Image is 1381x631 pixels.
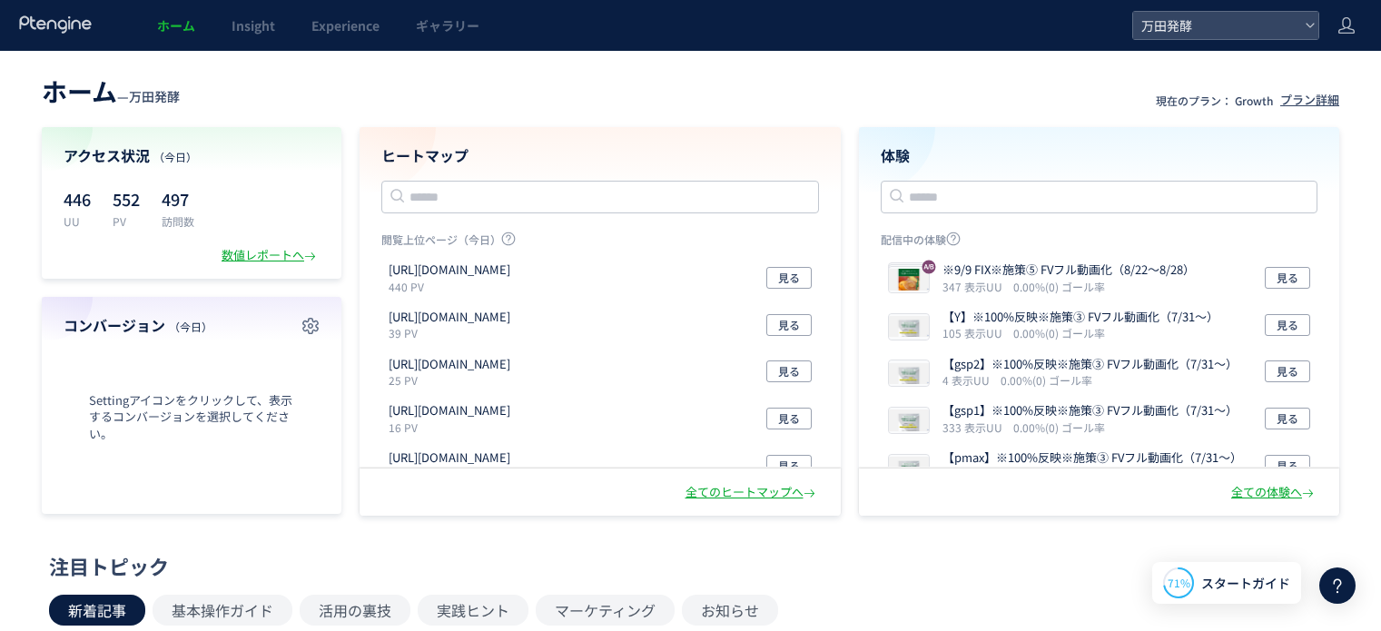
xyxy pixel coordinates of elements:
[766,360,812,382] button: 見る
[889,360,929,386] img: aab5789c127039cb43ea04bfeab5bbdc1753948255650.jpeg
[1156,93,1273,108] p: 現在のプラン： Growth
[942,325,1010,340] i: 105 表示UU
[1001,372,1092,388] i: 0.00%(0) ゴール率
[153,595,292,626] button: 基本操作ガイド
[64,145,320,166] h4: アクセス状況
[778,314,800,336] span: 見る
[1136,12,1297,39] span: 万田発酵
[389,325,518,340] p: 39 PV
[942,419,1010,435] i: 333 表示UU
[1265,314,1310,336] button: 見る
[881,232,1318,254] p: 配信中の体験
[1277,314,1298,336] span: 見る
[389,467,518,482] p: 16 PV
[49,552,1323,580] div: 注目トピック
[311,16,380,35] span: Experience
[1007,467,1099,482] i: 0.00%(0) ゴール率
[129,87,180,105] span: 万田発酵
[1013,419,1105,435] i: 0.00%(0) ゴール率
[169,319,212,334] span: （今日）
[1280,92,1339,109] div: プラン詳細
[389,356,510,373] p: https://mandahakko.com/contents/trial500_careplus_no_fb_at.html
[381,232,819,254] p: 閲覧上位ページ（今日）
[157,16,195,35] span: ホーム
[778,455,800,477] span: 見る
[1277,267,1298,289] span: 見る
[162,184,194,213] p: 497
[153,149,197,164] span: （今日）
[49,595,145,626] button: 新着記事
[942,309,1218,326] p: 【Y】※100%反映※施策③ FVフル動画化（7/31〜）
[162,213,194,229] p: 訪問数
[1265,267,1310,289] button: 見る
[778,360,800,382] span: 見る
[1168,575,1190,590] span: 71%
[300,595,410,626] button: 活用の裏技
[389,372,518,388] p: 25 PV
[682,595,778,626] button: お知らせ
[232,16,275,35] span: Insight
[1277,455,1298,477] span: 見る
[1265,360,1310,382] button: 見る
[942,261,1195,279] p: ※9/9 FIX※施策⑤ FVフル動画化（8/22〜8/28）
[113,184,140,213] p: 552
[222,247,320,264] div: 数値レポートへ
[942,279,1010,294] i: 347 表示UU
[778,408,800,429] span: 見る
[389,449,510,467] p: https://mandahakko.com/contents/trial500_careplus_no_yd_at.html
[389,261,510,279] p: https://mandahakko.com/contents/trial500_careplus_no_tiktok.html
[536,595,675,626] button: マーケティング
[942,356,1238,373] p: 【gsp2】※100%反映※施策③ FVフル動画化（7/31〜）
[1231,484,1317,501] div: 全ての体験へ
[778,267,800,289] span: 見る
[389,309,510,326] p: https://mandahakko.com/checkout/complete
[881,145,1318,166] h4: 体験
[42,73,180,109] div: —
[64,392,320,443] span: Settingアイコンをクリックして、表示するコンバージョンを選択してください。
[389,279,518,294] p: 440 PV
[1277,360,1298,382] span: 見る
[942,372,997,388] i: 4 表示UU
[1265,455,1310,477] button: 見る
[686,484,819,501] div: 全てのヒートマップへ
[1265,408,1310,429] button: 見る
[889,314,929,340] img: ffb2f4b8d9af2d824cb006da9c469ccc1753948313510.jpeg
[389,402,510,419] p: https://mandahakko.com/contents/trial500_careplus_no_pmax.html
[42,73,117,109] span: ホーム
[64,184,91,213] p: 446
[766,408,812,429] button: 見る
[1201,574,1290,593] span: スタートガイド
[766,267,812,289] button: 見る
[889,408,929,433] img: cc5fd0315ca57ac2f93e3d55489f92541753948196805.jpeg
[64,213,91,229] p: UU
[113,213,140,229] p: PV
[418,595,528,626] button: 実践ヒント
[889,267,929,292] img: a1ff6331d0ec3d5fee18fdabe7d00f1a1755860342900.jpeg
[889,455,929,480] img: daeddf890122d7e277e08e252f7534b21753948130233.jpeg
[1013,279,1105,294] i: 0.00%(0) ゴール率
[1277,408,1298,429] span: 見る
[942,467,1003,482] i: 55 表示UU
[416,16,479,35] span: ギャラリー
[766,455,812,477] button: 見る
[942,402,1238,419] p: 【gsp1】※100%反映※施策③ FVフル動画化（7/31〜）
[389,419,518,435] p: 16 PV
[381,145,819,166] h4: ヒートマップ
[942,449,1242,467] p: 【pmax】※100%反映※施策③ FVフル動画化（7/31〜）
[64,315,320,336] h4: コンバージョン
[766,314,812,336] button: 見る
[1013,325,1105,340] i: 0.00%(0) ゴール率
